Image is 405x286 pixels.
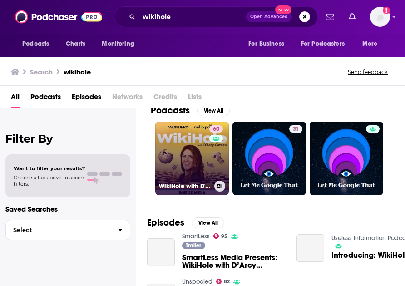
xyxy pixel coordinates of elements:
[5,205,130,213] p: Saved Searches
[112,89,143,108] span: Networks
[250,15,288,19] span: Open Advanced
[248,38,284,50] span: For Business
[370,7,390,27] span: Logged in as tgilbride
[147,217,224,228] a: EpisodesView All
[246,11,292,22] button: Open AdvancedNew
[370,7,390,27] img: User Profile
[114,6,318,27] div: Search podcasts, credits, & more...
[188,89,202,108] span: Lists
[301,38,345,50] span: For Podcasters
[14,174,85,187] span: Choose a tab above to access filters.
[16,35,61,53] button: open menu
[139,10,246,24] input: Search podcasts, credits, & more...
[362,38,378,50] span: More
[197,105,230,116] button: View All
[182,278,212,286] a: Unspooled
[64,68,91,76] h3: wikihole
[216,279,230,284] a: 82
[102,38,134,50] span: Monitoring
[95,35,146,53] button: open menu
[147,238,175,266] a: SmartLess Media Presents: WikiHole with D’Arcy Carden
[221,234,227,238] span: 95
[345,68,390,76] button: Send feedback
[213,233,228,239] a: 95
[60,35,91,53] a: Charts
[186,243,201,248] span: Trailer
[5,220,130,240] button: Select
[22,38,49,50] span: Podcasts
[370,7,390,27] button: Show profile menu
[182,254,286,269] span: SmartLess Media Presents: WikiHole with D’Arcy [PERSON_NAME]
[30,89,61,108] a: Podcasts
[383,7,390,14] svg: Email not verified
[275,5,291,14] span: New
[147,217,184,228] h2: Episodes
[293,125,299,134] span: 31
[356,35,389,53] button: open menu
[192,217,224,228] button: View All
[155,122,229,195] a: 60WikiHole with D'Arcy [PERSON_NAME]
[151,105,230,116] a: PodcastsView All
[295,35,358,53] button: open menu
[6,227,111,233] span: Select
[213,125,219,134] span: 60
[345,9,359,25] a: Show notifications dropdown
[5,132,130,145] h2: Filter By
[30,68,53,76] h3: Search
[296,234,324,262] a: Introducing: WikiHole
[242,35,296,53] button: open menu
[289,125,302,133] a: 31
[15,8,102,25] img: Podchaser - Follow, Share and Rate Podcasts
[182,232,210,240] a: SmartLess
[322,9,338,25] a: Show notifications dropdown
[182,254,286,269] a: SmartLess Media Presents: WikiHole with D’Arcy Carden
[224,280,230,284] span: 82
[232,122,306,195] a: 31
[209,125,223,133] a: 60
[159,182,211,190] h3: WikiHole with D'Arcy [PERSON_NAME]
[14,165,85,172] span: Want to filter your results?
[11,89,20,108] a: All
[151,105,190,116] h2: Podcasts
[66,38,85,50] span: Charts
[153,89,177,108] span: Credits
[72,89,101,108] a: Episodes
